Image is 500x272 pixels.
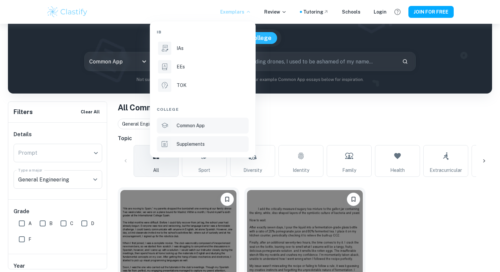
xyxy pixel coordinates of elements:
a: Common App [157,118,249,134]
span: College [157,106,179,112]
a: IAs [157,40,249,56]
p: TOK [177,82,187,89]
p: Supplements [177,140,205,148]
span: IB [157,29,161,35]
p: EEs [177,63,185,70]
a: EEs [157,59,249,75]
a: Supplements [157,136,249,152]
p: IAs [177,45,184,52]
a: TOK [157,77,249,93]
p: Common App [177,122,205,129]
